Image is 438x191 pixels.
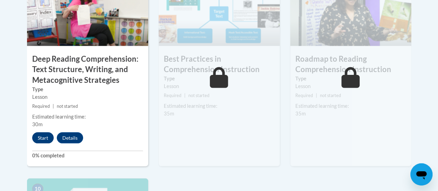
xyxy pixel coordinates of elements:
div: Estimated learning time: [32,113,143,120]
span: 35m [164,110,174,116]
button: Start [32,132,54,143]
h3: Roadmap to Reading Comprehension Instruction [290,53,411,75]
span: | [316,93,317,98]
label: Type [32,85,143,93]
label: 0% completed [32,151,143,159]
div: Lesson [164,82,275,90]
span: | [53,103,54,108]
div: Estimated learning time: [164,102,275,110]
h3: Best Practices in Comprehension Instruction [159,53,280,75]
label: Type [164,75,275,82]
span: | [184,93,186,98]
span: Required [32,103,50,108]
span: not started [57,103,78,108]
span: 30m [32,121,43,127]
span: not started [188,93,209,98]
label: Type [295,75,406,82]
span: 35m [295,110,306,116]
iframe: Button to launch messaging window [410,163,432,185]
span: Required [295,93,313,98]
span: Required [164,93,181,98]
button: Details [57,132,83,143]
span: not started [320,93,341,98]
div: Lesson [295,82,406,90]
h3: Deep Reading Comprehension: Text Structure, Writing, and Metacognitive Strategies [27,53,148,85]
div: Lesson [32,93,143,101]
div: Estimated learning time: [295,102,406,110]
